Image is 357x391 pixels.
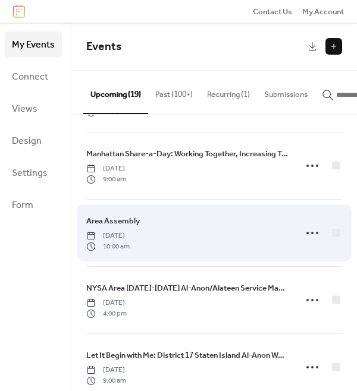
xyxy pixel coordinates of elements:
[13,5,25,18] img: logo
[86,174,126,185] span: 9:00 am
[12,36,55,55] span: My Events
[12,164,48,183] span: Settings
[86,163,126,174] span: [DATE]
[5,64,62,90] a: Connect
[86,147,289,160] a: Manhattan Share-a-Day: Working Together, Increasing Trust
[86,148,289,160] span: Manhattan Share-a-Day: Working Together, Increasing Trust
[86,349,289,361] span: Let It Begin with Me: District 17 Staten Island Al-Anon Workshop
[257,71,315,112] button: Submissions
[86,231,130,241] span: [DATE]
[253,6,292,18] span: Contact Us
[253,5,292,17] a: Contact Us
[86,282,289,295] a: NYSA Area [DATE]-[DATE] Al-Anon/Alateen Service Manual Study Group
[12,100,37,119] span: Views
[200,71,257,112] button: Recurring (1)
[5,192,62,218] a: Form
[5,96,62,122] a: Views
[86,308,127,319] span: 4:00 pm
[148,71,200,112] button: Past (100+)
[86,282,289,294] span: NYSA Area [DATE]-[DATE] Al-Anon/Alateen Service Manual Study Group
[302,6,344,18] span: My Account
[86,365,126,376] span: [DATE]
[12,196,33,215] span: Form
[86,215,140,228] a: Area Assembly
[5,128,62,154] a: Design
[12,68,48,87] span: Connect
[5,160,62,186] a: Settings
[86,36,121,58] span: Events
[86,376,126,386] span: 9:00 am
[86,298,127,308] span: [DATE]
[86,215,140,227] span: Area Assembly
[86,241,130,252] span: 10:00 am
[302,5,344,17] a: My Account
[5,31,62,58] a: My Events
[12,132,42,151] span: Design
[86,349,289,362] a: Let It Begin with Me: District 17 Staten Island Al-Anon Workshop
[83,71,148,113] button: Upcoming (19)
